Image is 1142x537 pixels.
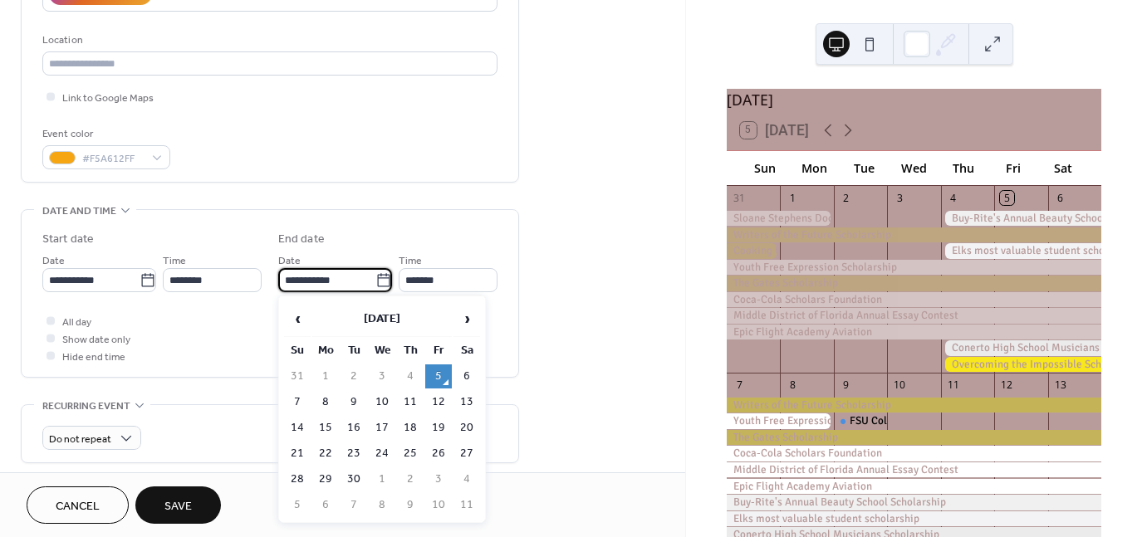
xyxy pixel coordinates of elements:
td: 19 [425,416,452,440]
td: 7 [341,493,367,517]
div: Sloane Stephens Doc & Glo Scholarship [727,211,834,226]
span: Recurring event [42,398,130,415]
th: [DATE] [312,301,452,337]
td: 4 [453,467,480,491]
div: Elks most valuable student scholarship [727,511,1101,526]
div: Buy-Rite's Annual Beauty School Scholarship [727,495,1101,510]
div: Start date [42,231,94,248]
button: Cancel [27,486,129,524]
div: Location [42,32,494,49]
div: 31 [733,191,747,205]
div: 3 [893,191,907,205]
div: [DATE] [727,89,1101,110]
td: 11 [453,493,480,517]
th: Mo [312,339,339,363]
div: 6 [1053,191,1067,205]
div: 5 [1000,191,1014,205]
div: Thu [939,151,988,185]
div: Writers of the Future Scholarship [727,227,1101,242]
td: 31 [284,364,311,388]
div: Event color [42,125,167,143]
div: Coca-Cola Scholars Foundation [727,292,1101,307]
div: End date [278,231,325,248]
div: Conerto High School Musicians Scholarship [941,340,1101,355]
div: 10 [893,378,907,392]
div: 13 [1053,378,1067,392]
div: Sun [740,151,790,185]
span: Do not repeat [49,430,111,449]
td: 24 [369,442,395,466]
th: Sa [453,339,480,363]
td: 21 [284,442,311,466]
th: Th [397,339,424,363]
td: 27 [453,442,480,466]
td: 5 [284,493,311,517]
span: Save [164,498,192,515]
td: 7 [284,390,311,414]
td: 3 [425,467,452,491]
td: 14 [284,416,311,440]
td: 1 [369,467,395,491]
div: Middle District of Florida Annual Essay Contest [727,308,1101,323]
td: 11 [397,390,424,414]
td: 25 [397,442,424,466]
td: 22 [312,442,339,466]
td: 3 [369,364,395,388]
div: Mon [790,151,840,185]
td: 26 [425,442,452,466]
td: 9 [341,390,367,414]
div: Sat [1038,151,1088,185]
span: All day [62,314,91,331]
div: Fri [988,151,1038,185]
th: We [369,339,395,363]
td: 23 [341,442,367,466]
td: 15 [312,416,339,440]
div: 2 [839,191,853,205]
div: Coca-Cola Scholars Foundation [727,446,1101,461]
span: Link to Google Maps [62,90,154,107]
div: FSU College Application Workshop [850,413,1015,428]
div: Youth Free Expression Scholarship [727,413,834,428]
div: 11 [946,378,960,392]
td: 10 [369,390,395,414]
div: Epic Flight Academy Aviation [727,479,1101,494]
span: Date [42,252,65,270]
span: #F5A612FF [82,150,144,168]
div: 1 [786,191,800,205]
td: 18 [397,416,424,440]
td: 12 [425,390,452,414]
td: 8 [369,493,395,517]
div: 9 [839,378,853,392]
td: 4 [397,364,424,388]
div: 12 [1000,378,1014,392]
span: Show date only [62,331,130,349]
td: 28 [284,467,311,491]
div: The Gates Scholarship [727,430,1101,445]
td: 9 [397,493,424,517]
td: 13 [453,390,480,414]
td: 16 [341,416,367,440]
td: 8 [312,390,339,414]
span: › [454,302,479,335]
div: Elks most valuable student scholarship [941,243,1101,258]
td: 1 [312,364,339,388]
div: Youth Free Expression Scholarship [727,260,1101,275]
td: 5 [425,364,452,388]
td: 17 [369,416,395,440]
td: 20 [453,416,480,440]
div: Epic Flight Academy Aviation [727,325,1101,339]
div: FSU College Application Workshop [834,413,887,428]
th: Su [284,339,311,363]
td: 6 [312,493,339,517]
td: 6 [453,364,480,388]
span: Hide end time [62,349,125,366]
td: 29 [312,467,339,491]
span: Time [163,252,186,270]
td: 2 [341,364,367,388]
span: Time [399,252,422,270]
div: 4 [946,191,960,205]
div: Wed [890,151,939,185]
div: Tue [840,151,890,185]
div: 7 [733,378,747,392]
